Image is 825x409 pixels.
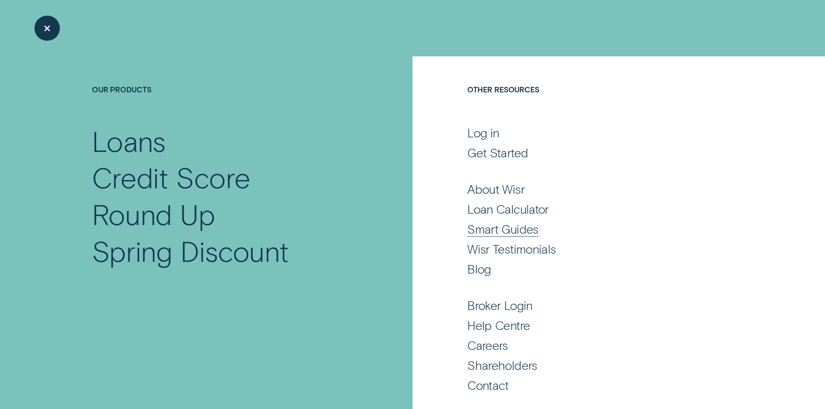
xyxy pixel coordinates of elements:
[467,181,732,196] a: About Wisr
[467,221,732,236] a: Smart Guides
[467,145,732,160] a: Get Started
[467,145,528,160] div: Get Started
[467,357,732,373] a: Shareholders
[92,196,215,232] div: Round Up
[467,261,732,276] a: Blog
[467,377,509,393] div: Contact
[467,125,732,140] a: Log in
[467,201,549,216] div: Loan Calculator
[92,232,354,269] a: Spring Discount
[92,159,250,196] div: Credit Score
[92,232,289,269] div: Spring Discount
[92,123,354,159] a: Loans
[467,317,530,333] div: Help Centre
[467,85,732,123] h4: Other Resources
[467,337,732,353] a: Careers
[467,241,556,256] div: Wisr Testimonials
[92,196,354,232] a: Round Up
[467,201,732,216] a: Loan Calculator
[467,181,524,196] div: About Wisr
[467,297,732,313] a: Broker Login
[467,377,732,393] a: Contact
[467,357,537,373] div: Shareholders
[467,261,491,276] div: Blog
[34,16,60,41] button: Close Menu
[92,159,354,196] a: Credit Score
[467,317,732,333] a: Help Centre
[467,241,732,256] a: Wisr Testimonials
[467,337,508,353] div: Careers
[467,125,499,140] div: Log in
[92,123,166,159] div: Loans
[92,85,354,123] h4: Our Products
[467,297,533,313] div: Broker Login
[467,221,539,236] div: Smart Guides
